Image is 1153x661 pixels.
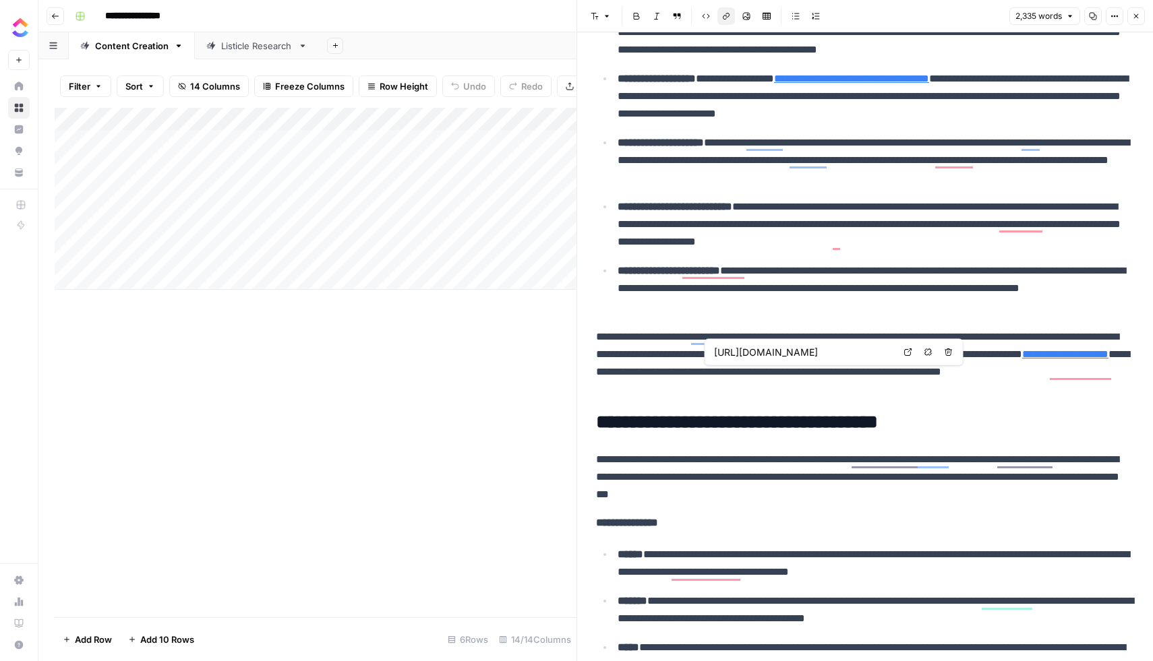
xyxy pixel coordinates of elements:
button: Workspace: ClickUp [8,11,30,44]
button: Add 10 Rows [120,629,202,650]
button: Undo [442,75,495,97]
button: Row Height [359,75,437,97]
img: ClickUp Logo [8,15,32,40]
span: Redo [521,80,543,93]
a: Insights [8,119,30,140]
a: Home [8,75,30,97]
a: Content Creation [69,32,195,59]
span: Add Row [75,633,112,646]
div: 14/14 Columns [494,629,576,650]
button: 2,335 words [1009,7,1080,25]
button: Freeze Columns [254,75,353,97]
span: Sort [125,80,143,93]
a: Learning Hub [8,612,30,634]
div: 6 Rows [442,629,494,650]
a: Listicle Research [195,32,319,59]
a: Browse [8,97,30,119]
div: Content Creation [95,39,169,53]
button: Filter [60,75,111,97]
button: Redo [500,75,552,97]
button: Sort [117,75,164,97]
a: Opportunities [8,140,30,162]
a: Usage [8,591,30,612]
span: Filter [69,80,90,93]
span: Row Height [380,80,428,93]
a: Your Data [8,162,30,183]
span: 14 Columns [190,80,240,93]
span: 2,335 words [1015,10,1062,22]
span: Undo [463,80,486,93]
span: Add 10 Rows [140,633,194,646]
span: Freeze Columns [275,80,345,93]
button: Add Row [55,629,120,650]
a: Settings [8,569,30,591]
button: Help + Support [8,634,30,656]
button: 14 Columns [169,75,249,97]
div: Listicle Research [221,39,293,53]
